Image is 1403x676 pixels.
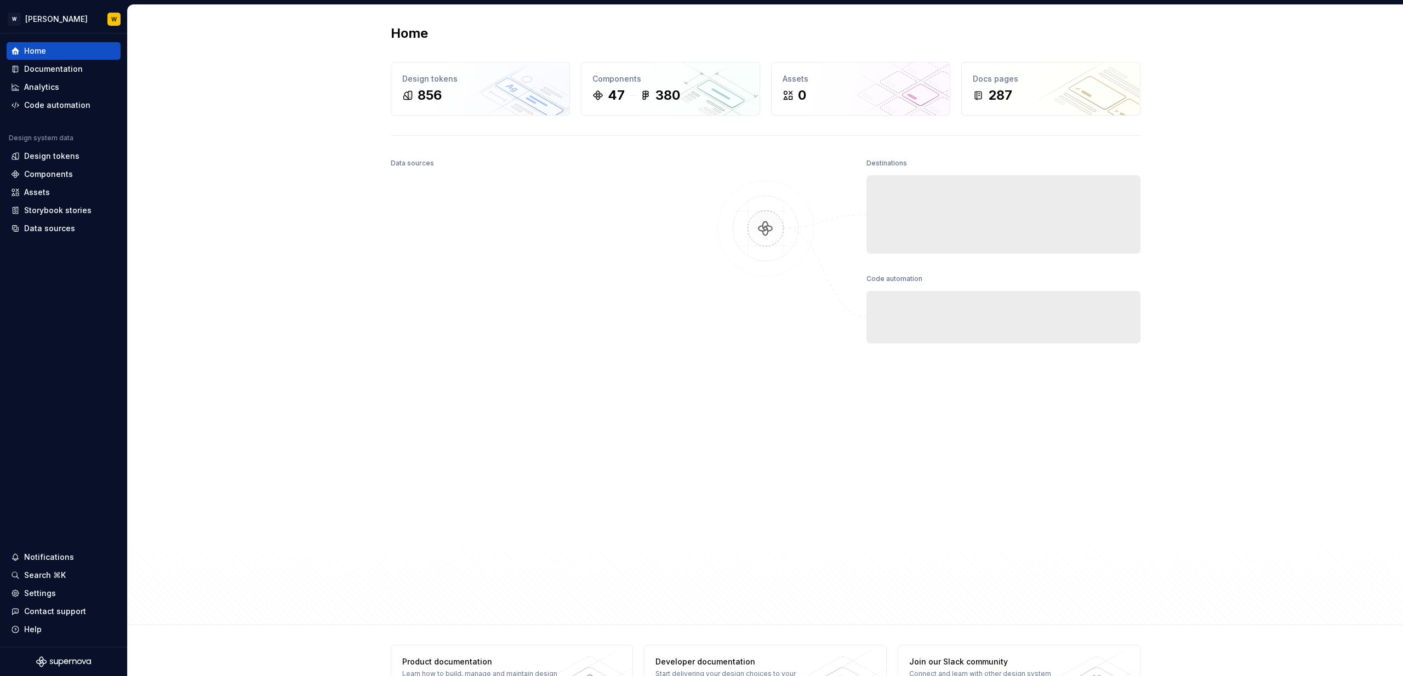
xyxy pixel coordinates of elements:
button: Search ⌘K [7,566,121,584]
div: Notifications [24,552,74,563]
a: Components47380 [581,62,760,116]
div: 856 [418,87,442,104]
a: Documentation [7,60,121,78]
div: Data sources [24,223,75,234]
div: Storybook stories [24,205,92,216]
div: Code automation [866,271,922,287]
div: Help [24,624,42,635]
div: Docs pages [973,73,1129,84]
a: Settings [7,585,121,602]
a: Design tokens [7,147,121,165]
div: Join our Slack community [909,656,1069,667]
div: Design system data [9,134,73,142]
div: Search ⌘K [24,570,66,581]
div: [PERSON_NAME] [25,14,88,25]
div: Analytics [24,82,59,93]
a: Components [7,165,121,183]
div: Assets [783,73,939,84]
a: Data sources [7,220,121,237]
div: Components [24,169,73,180]
a: Analytics [7,78,121,96]
div: Design tokens [24,151,79,162]
div: Components [592,73,749,84]
a: Assets0 [771,62,950,116]
div: Contact support [24,606,86,617]
div: Documentation [24,64,83,75]
div: Code automation [24,100,90,111]
div: Assets [24,187,50,198]
div: W [111,15,117,24]
button: Notifications [7,548,121,566]
div: Product documentation [402,656,562,667]
div: Design tokens [402,73,558,84]
button: W[PERSON_NAME]W [2,7,125,31]
a: Code automation [7,96,121,114]
div: 380 [655,87,680,104]
div: Destinations [866,156,907,171]
a: Docs pages287 [961,62,1140,116]
svg: Supernova Logo [36,656,91,667]
div: Data sources [391,156,434,171]
a: Design tokens856 [391,62,570,116]
button: Contact support [7,603,121,620]
a: Home [7,42,121,60]
a: Assets [7,184,121,201]
div: W [8,13,21,26]
div: Home [24,45,46,56]
button: Help [7,621,121,638]
div: 0 [798,87,806,104]
a: Storybook stories [7,202,121,219]
div: 287 [988,87,1012,104]
h2: Home [391,25,428,42]
div: 47 [608,87,625,104]
div: Developer documentation [655,656,815,667]
div: Settings [24,588,56,599]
